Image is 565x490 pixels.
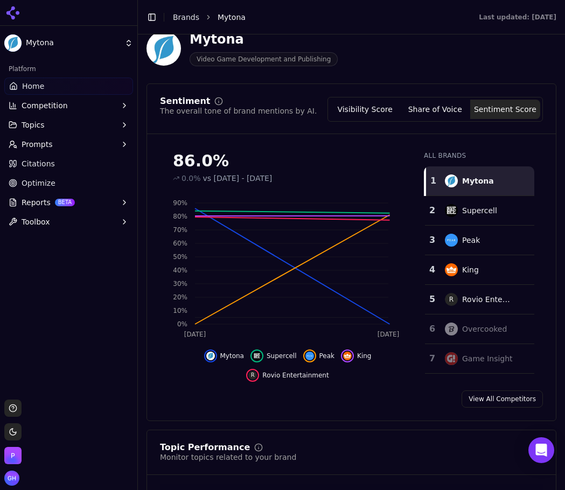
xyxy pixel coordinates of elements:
div: Open Intercom Messenger [528,437,554,463]
nav: breadcrumb [173,12,457,23]
div: 2 [429,204,434,217]
tspan: 10% [173,307,187,314]
div: King [462,264,479,275]
div: Supercell [462,205,497,216]
div: Mytona [190,31,338,48]
button: Topics [4,116,133,134]
span: 0.0% [182,173,201,184]
div: Game Insight [462,353,513,364]
span: Rovio Entertainment [262,371,329,380]
div: 86.0% [173,151,402,171]
span: BETA [55,199,75,206]
img: mytona [445,174,458,187]
img: overcooked [445,323,458,335]
span: Mytona [26,38,120,48]
span: Mytona [220,352,244,360]
div: Last updated: [DATE] [479,13,556,22]
span: Citations [22,158,55,169]
div: 81% [521,230,560,241]
div: Overcooked [462,324,507,334]
a: Home [4,78,133,95]
a: View All Competitors [462,390,543,408]
div: 3 [429,234,434,247]
span: R [248,371,257,380]
span: Supercell [267,352,297,360]
span: Home [22,81,44,92]
button: Open user button [4,471,19,486]
button: Share of Voice [400,100,470,119]
div: The overall tone of brand mentions by AI. [160,106,317,116]
button: Sentiment Score [470,100,540,119]
tspan: 30% [173,280,187,288]
img: Perrill [4,447,22,464]
span: R [445,293,458,306]
tspan: [DATE] [184,331,206,338]
div: 5 [429,293,434,306]
div: Mytona [462,176,494,186]
tspan: 60% [173,240,187,247]
tspan: 80% [173,213,187,220]
button: Visibility Score [330,100,400,119]
span: Prompts [22,139,53,150]
img: game insight [445,352,458,365]
button: Competition [4,97,133,114]
tspan: 70% [173,226,187,234]
tspan: 90% [173,199,187,207]
button: Hide rovio entertainment data [246,369,329,382]
tspan: 0% [177,320,187,328]
img: supercell [253,352,261,360]
button: ReportsBETA [4,194,133,211]
div: Peak [462,235,480,246]
img: king [343,352,352,360]
span: vs [DATE] - [DATE] [203,173,273,184]
tspan: [DATE] [378,331,400,338]
span: Toolbox [22,216,50,227]
span: Optimize [22,178,55,188]
img: Mytona [147,31,181,66]
img: supercell [445,204,458,217]
span: Video Game Development and Publishing [190,52,338,66]
button: Hide supercell data [250,349,297,362]
img: king [445,263,458,276]
div: 78% [521,348,560,359]
button: Toolbox [4,213,133,230]
a: Brands [173,13,199,22]
div: 77% [521,378,560,389]
img: mytona [206,352,215,360]
div: 6 [429,323,434,335]
button: Open organization switcher [4,447,22,464]
img: Mytona [4,34,22,52]
div: 4 [429,263,434,276]
tspan: 20% [173,293,187,301]
div: 79% [521,289,560,300]
span: Mytona [218,12,246,23]
div: 78% [521,319,560,330]
div: All Brands [424,151,534,160]
button: Prompts [4,136,133,153]
button: Hide mytona data [204,349,244,362]
span: Peak [319,352,335,360]
span: Topics [22,120,45,130]
div: 80% [521,260,560,270]
a: Optimize [4,174,133,192]
button: Hide king data [341,349,371,362]
div: 86% [521,171,560,181]
span: King [357,352,371,360]
div: Sentiment [160,97,210,106]
a: Citations [4,155,133,172]
button: Hide peak data [303,349,335,362]
div: 1 [430,174,434,187]
span: Competition [22,100,68,111]
div: Platform [4,60,133,78]
div: 7 [429,352,434,365]
div: Rovio Entertainment [462,294,513,305]
tspan: 50% [173,253,187,261]
div: 83% [521,200,560,211]
div: Monitor topics related to your brand [160,452,296,463]
tspan: 40% [173,267,187,274]
div: Topic Performance [160,443,250,452]
img: Grace Hallen [4,471,19,486]
img: peak [445,234,458,247]
img: peak [305,352,314,360]
span: Reports [22,197,51,208]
